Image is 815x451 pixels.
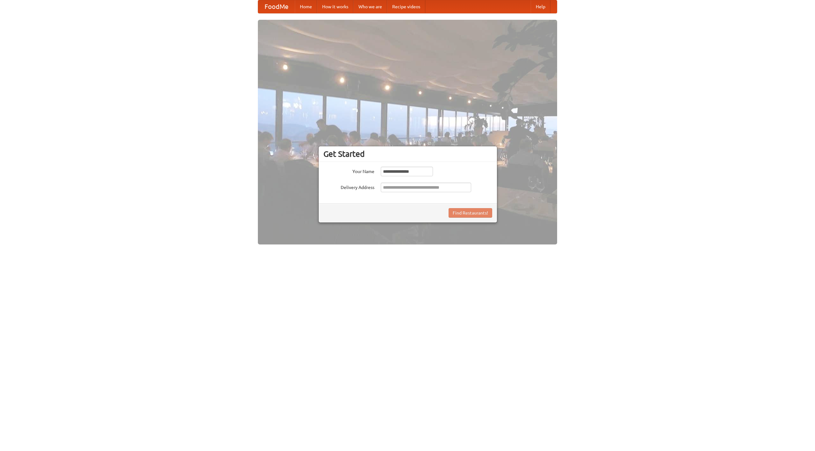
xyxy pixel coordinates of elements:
a: How it works [317,0,353,13]
label: Your Name [323,167,374,175]
a: Who we are [353,0,387,13]
a: Home [295,0,317,13]
button: Find Restaurants! [449,208,492,218]
a: FoodMe [258,0,295,13]
h3: Get Started [323,149,492,159]
a: Recipe videos [387,0,425,13]
label: Delivery Address [323,183,374,191]
a: Help [531,0,550,13]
